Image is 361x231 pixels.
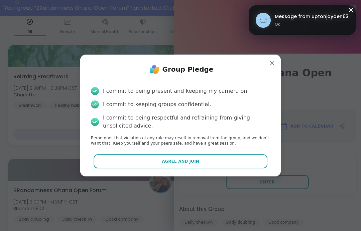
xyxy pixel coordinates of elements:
[103,114,270,130] div: I commit to being respectful and refraining from giving unsolicited advice.
[256,13,271,28] img: uptonjayden63
[148,63,161,76] img: ShareWell Logo
[275,13,349,20] span: Message from uptonjayden63
[103,100,211,108] div: I commit to keeping groups confidential.
[103,87,249,95] div: I commit to being present and keeping my camera on.
[91,135,270,147] p: Remember that violation of any rule may result in removal from the group, and we don’t want that!...
[94,154,268,168] button: Agree and Join
[256,9,349,31] a: uptonjayden63Message from uptonjayden63Ok
[162,158,199,164] span: Agree and Join
[162,65,214,74] h1: Group Pledge
[275,21,349,27] span: Ok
